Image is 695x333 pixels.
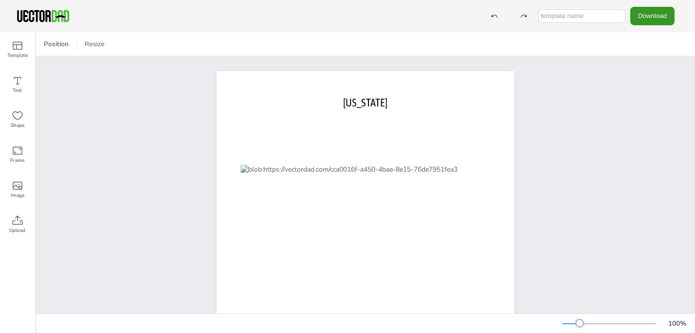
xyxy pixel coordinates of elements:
img: VectorDad-1.png [16,9,71,23]
div: 100 % [666,319,689,328]
input: template name [538,9,625,23]
span: Frame [11,157,25,164]
span: Upload [10,227,26,234]
button: Download [630,7,675,25]
span: Template [7,52,28,59]
span: Text [13,87,22,94]
span: Shape [11,122,24,129]
span: Image [11,192,24,199]
button: Resize [81,36,109,52]
span: [US_STATE] [343,96,387,109]
span: Position [42,39,71,49]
